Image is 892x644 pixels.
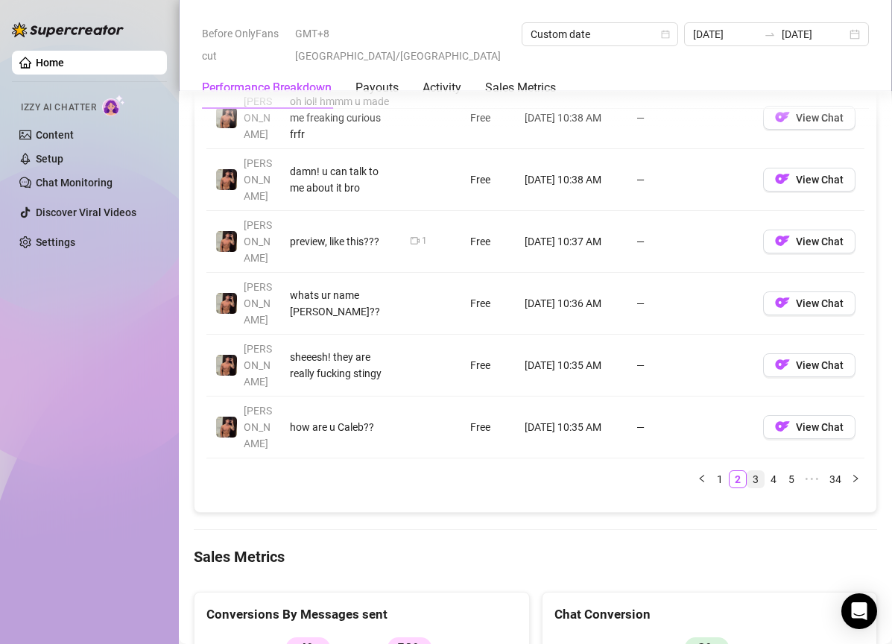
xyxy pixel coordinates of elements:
img: logo-BBDzfeDw.svg [12,22,124,37]
div: sheeesh! they are really fucking stingy [290,349,393,382]
img: OF [775,357,790,372]
div: Open Intercom Messenger [841,593,877,629]
div: whats ur name [PERSON_NAME]?? [290,287,393,320]
li: 5 [782,470,800,488]
button: OFView Chat [763,106,855,130]
input: End date [782,26,847,42]
span: View Chat [796,236,844,247]
img: Zach [216,417,237,438]
div: Chat Conversion [554,604,865,625]
td: [DATE] 10:35 AM [516,397,627,458]
img: Zach [216,293,237,314]
span: View Chat [796,297,844,309]
li: 2 [729,470,747,488]
td: Free [461,397,516,458]
a: OFView Chat [763,300,855,312]
a: OFView Chat [763,115,855,127]
div: Performance Breakdown [202,79,332,97]
td: — [627,273,754,335]
td: [DATE] 10:38 AM [516,87,627,149]
div: how are u Caleb?? [290,419,393,435]
li: 4 [765,470,782,488]
button: OFView Chat [763,353,855,377]
span: left [698,474,706,483]
button: OFView Chat [763,415,855,439]
td: [DATE] 10:37 AM [516,211,627,273]
div: Activity [423,79,461,97]
button: OFView Chat [763,291,855,315]
span: [PERSON_NAME] [244,219,272,264]
button: left [693,470,711,488]
span: [PERSON_NAME] [244,405,272,449]
img: OF [775,419,790,434]
img: Zach [216,107,237,128]
a: Discover Viral Videos [36,206,136,218]
li: 1 [711,470,729,488]
span: Custom date [531,23,669,45]
span: View Chat [796,174,844,186]
span: Izzy AI Chatter [21,101,96,115]
div: Payouts [355,79,399,97]
span: [PERSON_NAME] [244,343,272,388]
img: Zach [216,355,237,376]
a: Settings [36,236,75,248]
a: 4 [765,471,782,487]
span: calendar [661,30,670,39]
a: 34 [825,471,846,487]
button: OFView Chat [763,168,855,192]
div: Conversions By Messages sent [206,604,517,625]
span: swap-right [764,28,776,40]
img: OF [775,110,790,124]
img: OF [775,295,790,310]
h4: Sales Metrics [194,546,877,567]
td: — [627,87,754,149]
input: Start date [693,26,758,42]
a: Chat Monitoring [36,177,113,189]
span: ••• [800,470,824,488]
td: Free [461,211,516,273]
img: OF [775,233,790,248]
li: Next 5 Pages [800,470,824,488]
td: [DATE] 10:35 AM [516,335,627,397]
a: 2 [730,471,746,487]
span: [PERSON_NAME] [244,157,272,202]
td: — [627,149,754,211]
td: Free [461,149,516,211]
li: Previous Page [693,470,711,488]
a: OFView Chat [763,424,855,436]
td: — [627,335,754,397]
img: OF [775,171,790,186]
li: 34 [824,470,847,488]
a: 5 [783,471,800,487]
td: — [627,397,754,458]
a: OFView Chat [763,239,855,250]
div: damn! u can talk to me about it bro [290,163,393,196]
li: Next Page [847,470,864,488]
div: preview, like this??? [290,233,393,250]
span: [PERSON_NAME] [244,281,272,326]
td: Free [461,87,516,149]
td: — [627,211,754,273]
td: Free [461,273,516,335]
a: Setup [36,153,63,165]
a: 1 [712,471,728,487]
img: AI Chatter [102,95,125,116]
a: Content [36,129,74,141]
span: View Chat [796,112,844,124]
span: View Chat [796,359,844,371]
a: 3 [747,471,764,487]
a: OFView Chat [763,177,855,189]
span: to [764,28,776,40]
td: Free [461,335,516,397]
button: right [847,470,864,488]
button: OFView Chat [763,230,855,253]
img: Zach [216,231,237,252]
span: right [851,474,860,483]
a: OFView Chat [763,362,855,374]
div: 1 [422,234,427,248]
td: [DATE] 10:38 AM [516,149,627,211]
span: video-camera [411,236,420,245]
span: Before OnlyFans cut [202,22,286,67]
img: Zach [216,169,237,190]
span: [PERSON_NAME] [244,95,272,140]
